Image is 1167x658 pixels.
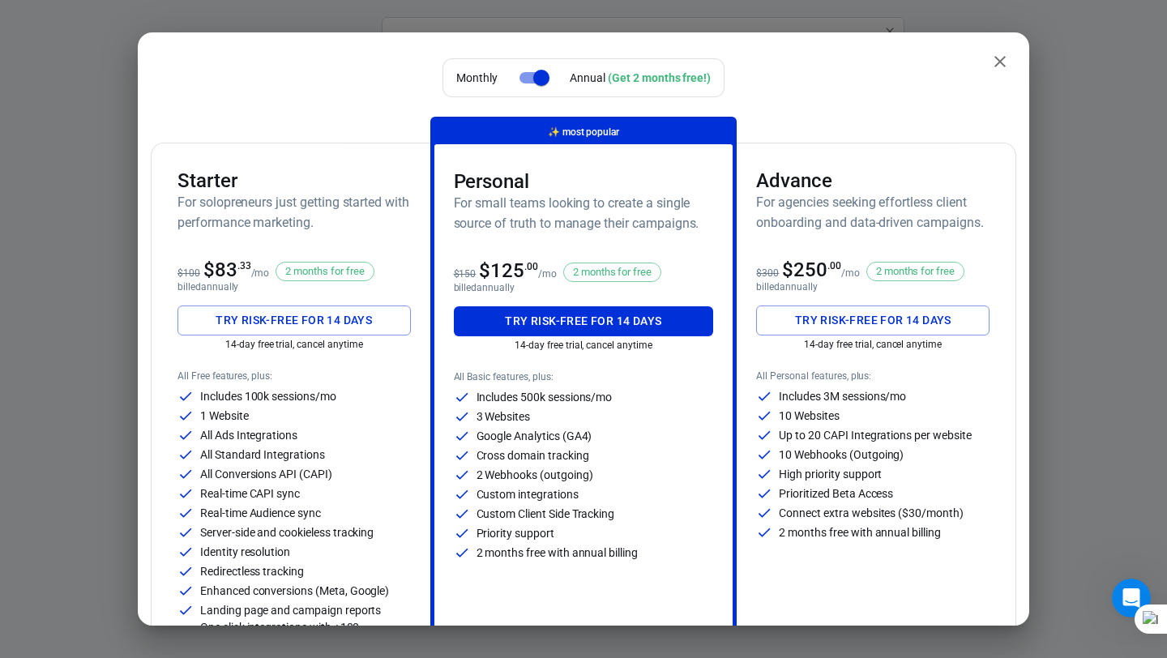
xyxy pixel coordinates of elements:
p: Up to 20 CAPI Integrations per website [779,429,971,441]
span: 2 months for free [567,264,657,280]
p: 10 Websites [779,410,839,421]
p: Google Analytics (GA4) [477,430,592,442]
p: All Personal features, plus: [756,370,990,382]
p: All Standard Integrations [200,449,325,460]
p: /mo [538,268,557,280]
p: High priority support [779,468,882,480]
p: All Basic features, plus: [454,371,714,382]
p: Custom Client Side Tracking [477,508,615,519]
p: /mo [841,267,860,279]
button: Try risk-free for 14 days [454,306,714,336]
p: 14-day free trial, cancel anytime [454,340,714,351]
p: Landing page and campaign reports [200,605,381,616]
button: Try risk-free for 14 days [177,305,411,335]
p: Real-time Audience sync [200,507,321,519]
div: Annual [570,70,711,87]
span: $300 [756,267,779,279]
p: One click integrations with +100 platforms [200,622,411,644]
p: Identity resolution [200,546,290,558]
p: Includes 100k sessions/mo [200,391,336,402]
span: $125 [479,259,538,282]
span: 2 months for free [870,263,960,280]
p: most popular [548,124,619,141]
p: Real-time CAPI sync [200,488,300,499]
span: magic [548,126,560,138]
p: 14-day free trial, cancel anytime [756,339,990,350]
p: 2 months free with annual billing [477,547,638,558]
h6: For small teams looking to create a single source of truth to manage their campaigns. [454,193,714,233]
p: 14-day free trial, cancel anytime [177,339,411,350]
p: Cross domain tracking [477,450,589,461]
p: 3 Websites [477,411,531,422]
p: /mo [251,267,270,279]
p: Connect extra websites ($30/month) [779,507,963,519]
p: 2 Webhooks (outgoing) [477,469,593,481]
p: Priority support [477,528,554,539]
sup: .00 [827,260,841,271]
sup: .00 [524,261,538,272]
span: $100 [177,267,200,279]
p: All Ads Integrations [200,429,297,441]
h3: Starter [177,169,411,192]
p: Includes 500k sessions/mo [477,391,613,403]
p: billed annually [177,281,411,293]
span: $250 [782,258,841,281]
p: All Conversions API (CAPI) [200,468,332,480]
span: 2 months for free [280,263,370,280]
div: (Get 2 months free!) [608,71,711,84]
p: 1 Website [200,410,249,421]
p: Server-side and cookieless tracking [200,527,374,538]
p: All Free features, plus: [177,370,411,382]
h3: Advance [756,169,990,192]
span: $83 [203,258,251,281]
p: Custom integrations [477,489,579,500]
p: 10 Webhooks (Outgoing) [779,449,904,460]
h3: Personal [454,170,714,193]
p: billed annually [756,281,990,293]
sup: .33 [237,260,251,271]
p: Redirectless tracking [200,566,304,577]
button: Try risk-free for 14 days [756,305,990,335]
p: Enhanced conversions (Meta, Google) [200,585,389,596]
p: billed annually [454,282,714,293]
p: Prioritized Beta Access [779,488,893,499]
button: close [984,45,1016,78]
h6: For agencies seeking effortless client onboarding and data-driven campaigns. [756,192,990,233]
h6: For solopreneurs just getting started with performance marketing. [177,192,411,233]
p: Monthly [456,70,498,87]
p: 2 months free with annual billing [779,527,940,538]
iframe: Intercom live chat [1112,579,1151,617]
span: $150 [454,268,477,280]
p: Includes 3M sessions/mo [779,391,906,402]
